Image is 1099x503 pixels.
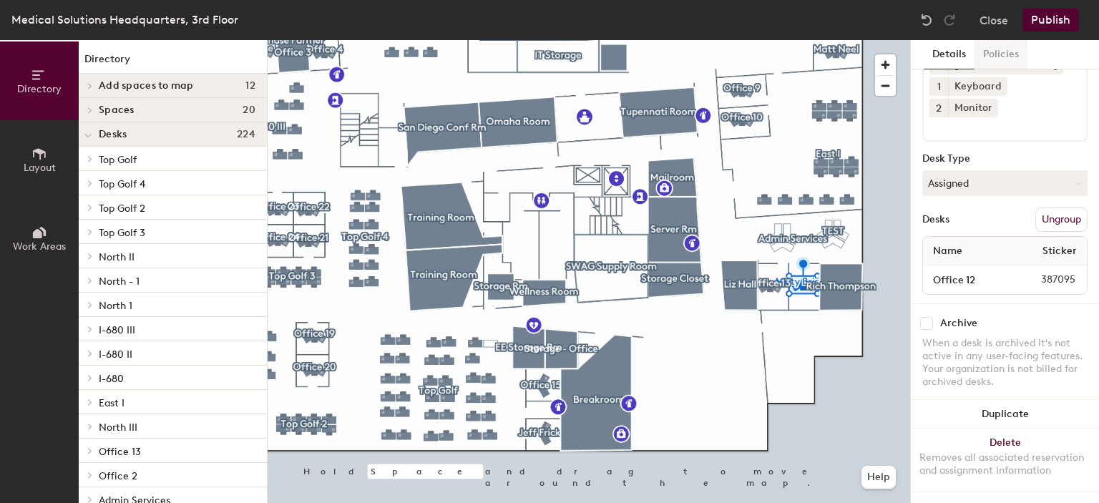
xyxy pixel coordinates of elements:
[13,240,66,253] span: Work Areas
[1007,272,1084,288] span: 387095
[99,104,135,116] span: Spaces
[99,129,127,140] span: Desks
[99,202,145,215] span: Top Golf 2
[99,373,124,385] span: I-680
[980,9,1008,31] button: Close
[99,251,135,263] span: North II
[99,470,137,482] span: Office 2
[948,99,998,117] div: Monitor
[936,101,942,116] span: 2
[99,421,137,434] span: North III
[99,227,145,239] span: Top Golf 3
[940,318,977,329] div: Archive
[99,446,141,458] span: Office 13
[24,162,56,174] span: Layout
[975,40,1027,69] button: Policies
[1035,238,1084,264] span: Sticker
[99,324,135,336] span: I-680 III
[922,153,1088,165] div: Desk Type
[924,40,975,69] button: Details
[79,52,267,74] h1: Directory
[922,214,949,225] div: Desks
[17,83,62,95] span: Directory
[919,13,934,27] img: Undo
[911,400,1099,429] button: Duplicate
[237,129,255,140] span: 224
[922,337,1088,389] div: When a desk is archived it's not active in any user-facing features. Your organization is not bil...
[926,270,1007,290] input: Unnamed desk
[243,104,255,116] span: 20
[1022,9,1079,31] button: Publish
[245,80,255,92] span: 12
[99,300,132,312] span: North 1
[99,275,140,288] span: North - 1
[929,77,948,96] button: 1
[919,451,1090,477] div: Removes all associated reservation and assignment information
[926,238,969,264] span: Name
[942,13,957,27] img: Redo
[99,397,124,409] span: East I
[99,178,145,190] span: Top Golf 4
[99,154,137,166] span: Top Golf
[922,170,1088,196] button: Assigned
[937,79,941,94] span: 1
[99,80,194,92] span: Add spaces to map
[99,348,132,361] span: I-680 II
[11,11,238,29] div: Medical Solutions Headquarters, 3rd Floor
[911,429,1099,492] button: DeleteRemoves all associated reservation and assignment information
[1035,207,1088,232] button: Ungroup
[861,466,896,489] button: Help
[929,99,948,117] button: 2
[948,77,1007,96] div: Keyboard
